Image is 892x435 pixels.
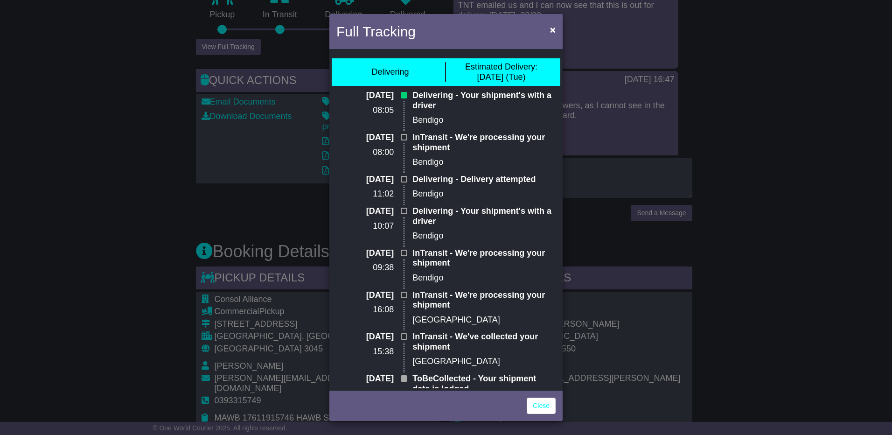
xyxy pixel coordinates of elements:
[412,157,556,168] p: Bendigo
[465,62,537,71] span: Estimated Delivery:
[336,374,394,384] p: [DATE]
[465,62,537,82] div: [DATE] (Tue)
[412,332,556,352] p: InTransit - We've collected your shipment
[336,133,394,143] p: [DATE]
[412,206,556,226] p: Delivering - Your shipment's with a driver
[336,332,394,342] p: [DATE]
[336,221,394,232] p: 10:07
[412,133,556,153] p: InTransit - We're processing your shipment
[336,189,394,199] p: 11:02
[412,357,556,367] p: [GEOGRAPHIC_DATA]
[336,290,394,301] p: [DATE]
[545,20,560,39] button: Close
[527,398,556,414] a: Close
[412,189,556,199] p: Bendigo
[412,91,556,111] p: Delivering - Your shipment's with a driver
[336,347,394,357] p: 15:38
[336,105,394,116] p: 08:05
[412,273,556,283] p: Bendigo
[336,263,394,273] p: 09:38
[412,290,556,310] p: InTransit - We're processing your shipment
[412,374,556,394] p: ToBeCollected - Your shipment data is lodged
[336,147,394,158] p: 08:00
[412,315,556,325] p: [GEOGRAPHIC_DATA]
[336,91,394,101] p: [DATE]
[550,24,556,35] span: ×
[371,67,409,77] div: Delivering
[412,175,556,185] p: Delivering - Delivery attempted
[412,115,556,126] p: Bendigo
[412,231,556,241] p: Bendigo
[336,206,394,217] p: [DATE]
[336,175,394,185] p: [DATE]
[336,21,416,42] h4: Full Tracking
[412,248,556,268] p: InTransit - We're processing your shipment
[336,248,394,259] p: [DATE]
[336,305,394,315] p: 16:08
